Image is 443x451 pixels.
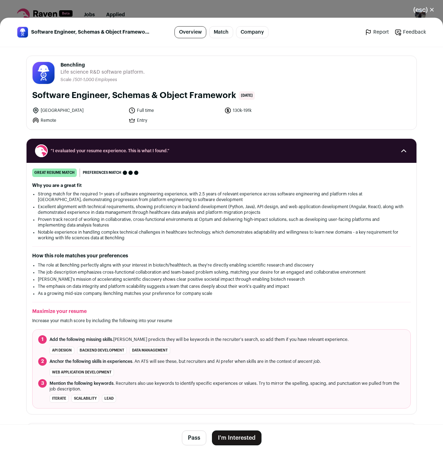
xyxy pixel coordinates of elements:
[77,347,127,354] li: backend development
[32,252,411,259] h2: How this role matches your preferences
[239,91,255,100] span: [DATE]
[50,347,74,354] li: API design
[32,183,411,188] h2: Why you are a great fit
[365,29,389,36] a: Report
[174,26,206,38] a: Overview
[405,2,443,18] button: Close modal
[38,276,405,282] li: [PERSON_NAME]'s mission of accelerating scientific discovery shows clear positive societal impact...
[38,229,405,241] li: Notable experience in handling complex technical challenges in healthcare technology, which demon...
[224,107,316,114] li: 130k-191k
[50,359,132,364] span: Anchor the following skills in experiences
[38,291,405,296] li: As a growing mid-size company, Benchling matches your preference for company scale
[61,69,145,76] span: Life science R&D software platform.
[32,169,77,177] div: great resume match
[209,26,233,38] a: Match
[50,359,321,364] span: . An ATS will see these, but recruiters and AI prefer when skills are in the context of a
[395,29,426,36] a: Feedback
[32,308,411,315] h2: Maximize your resume
[38,335,47,344] span: 1
[236,26,269,38] a: Company
[50,369,114,376] li: Web Application development
[31,29,150,36] span: Software Engineer, Schemas & Object Framework
[38,284,405,289] li: The emphasis on data integrity and platform scalability suggests a team that cares deeply about t...
[38,204,405,215] li: Excellent alignment with technical requirements, showing proficiency in backend development (Pyth...
[38,357,47,366] span: 2
[61,62,145,69] span: Benchling
[73,77,117,82] li: /
[61,77,73,82] li: Scale
[38,191,405,202] li: Strong match for the required 1+ years of software engineering experience, with 2.5 years of rele...
[50,337,349,342] span: [PERSON_NAME] predicts they will be keywords in the recruiter's search, so add them if you have r...
[38,217,405,228] li: Proven track record of working in collaborative, cross-functional environments at Optum and deliv...
[128,107,220,114] li: Full time
[50,381,405,392] span: . Recruiters also use keywords to identify specific experiences or values. Try to mirror the spel...
[38,269,405,275] li: The job description emphasizes cross-functional collaboration and team-based problem solving, mat...
[71,395,99,403] li: scalability
[182,430,206,445] button: Pass
[300,359,321,364] i: recent job.
[50,381,114,386] span: Mention the following keywords
[102,395,116,403] li: lead
[17,27,28,38] img: ac6311cf31b12f3fc48ae8d61efa3433e258b1140f1dc0a881d237195b3c50bd.jpg
[130,347,170,354] li: data management
[128,117,220,124] li: Entry
[75,78,117,82] span: 501-1,000 Employees
[51,148,392,154] span: “I evaluated your resume experience. This is what I found.”
[38,262,405,268] li: The role at Benchling perfectly aligns with your interest in biotech/healthtech, as they're direc...
[32,107,124,114] li: [GEOGRAPHIC_DATA]
[50,395,69,403] li: iterate
[212,430,261,445] button: I'm Interested
[33,62,54,84] img: ac6311cf31b12f3fc48ae8d61efa3433e258b1140f1dc0a881d237195b3c50bd.jpg
[83,169,121,176] span: Preferences match
[38,379,47,388] span: 3
[32,117,124,124] li: Remote
[32,90,236,101] h1: Software Engineer, Schemas & Object Framework
[32,318,411,324] p: Increase your match score by including the following into your resume
[50,337,113,342] span: Add the following missing skills.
